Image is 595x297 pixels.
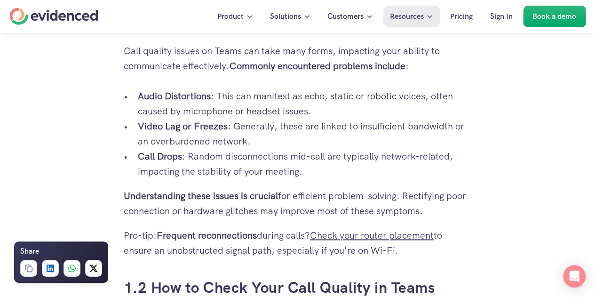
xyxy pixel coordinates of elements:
[310,229,434,241] a: Check your router placement
[157,229,257,241] strong: Frequent reconnections
[138,150,182,162] strong: Call Drops
[523,6,586,27] a: Book a demo
[9,8,98,25] a: Home
[124,188,472,218] p: for efficient problem-solving. Rectifying poor connection or hardware glitches may improve most o...
[490,10,513,23] p: Sign In
[483,6,520,27] a: Sign In
[390,10,424,23] p: Resources
[20,245,39,257] h6: Share
[270,10,301,23] p: Solutions
[138,90,211,102] strong: Audio Distortions
[138,120,228,132] strong: Video Lag or Freezes
[532,10,576,23] p: Book a demo
[138,149,472,179] p: : Random disconnections mid-call are typically network-related, impacting the stability of your m...
[124,228,472,258] p: Pro-tip: during calls? to ensure an unobstructed signal path, especially if you're on Wi-Fi.
[327,10,364,23] p: Customers
[450,10,473,23] p: Pricing
[563,265,586,288] div: Open Intercom Messenger
[138,119,472,149] p: : Generally, these are linked to insufficient bandwidth or an overburdened network.
[443,6,480,27] a: Pricing
[230,60,405,72] strong: Commonly encountered problems include
[138,88,472,119] p: : This can manifest as echo, static or robotic voices, often caused by microphone or headset issues.
[217,10,244,23] p: Product
[124,277,435,297] a: 1.2 How to Check Your Call Quality in Teams
[124,190,278,202] strong: Understanding these issues is crucial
